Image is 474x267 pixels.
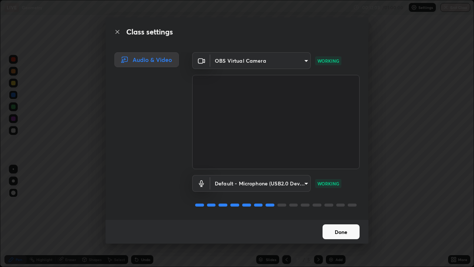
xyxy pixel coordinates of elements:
h2: Class settings [126,26,173,37]
p: WORKING [317,180,339,187]
div: OBS Virtual Camera [210,175,311,192]
p: WORKING [317,57,339,64]
div: Audio & Video [114,52,179,67]
button: Done [323,224,360,239]
div: OBS Virtual Camera [210,52,311,69]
